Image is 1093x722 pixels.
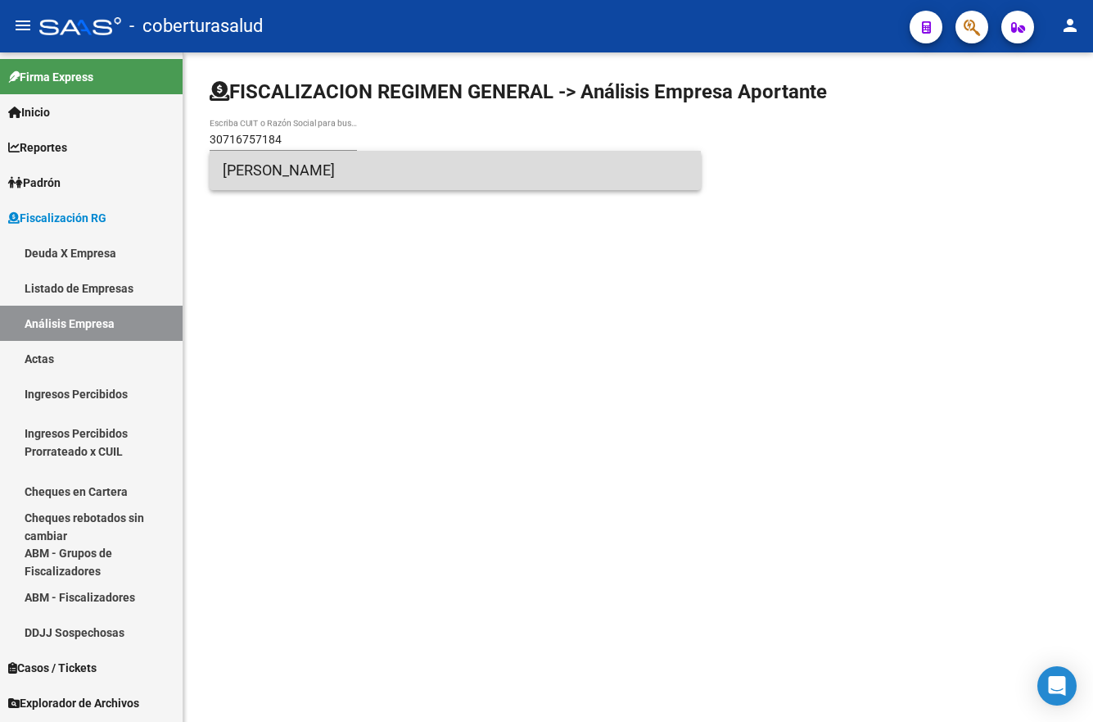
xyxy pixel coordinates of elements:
[8,209,106,227] span: Fiscalización RG
[8,174,61,192] span: Padrón
[129,8,263,44] span: - coberturasalud
[13,16,33,35] mat-icon: menu
[8,659,97,677] span: Casos / Tickets
[223,151,688,190] span: [PERSON_NAME]
[8,138,67,157] span: Reportes
[1060,16,1080,35] mat-icon: person
[210,79,827,105] h1: FISCALIZACION REGIMEN GENERAL -> Análisis Empresa Aportante
[8,68,93,86] span: Firma Express
[1037,666,1077,706] div: Open Intercom Messenger
[8,103,50,121] span: Inicio
[8,694,139,712] span: Explorador de Archivos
